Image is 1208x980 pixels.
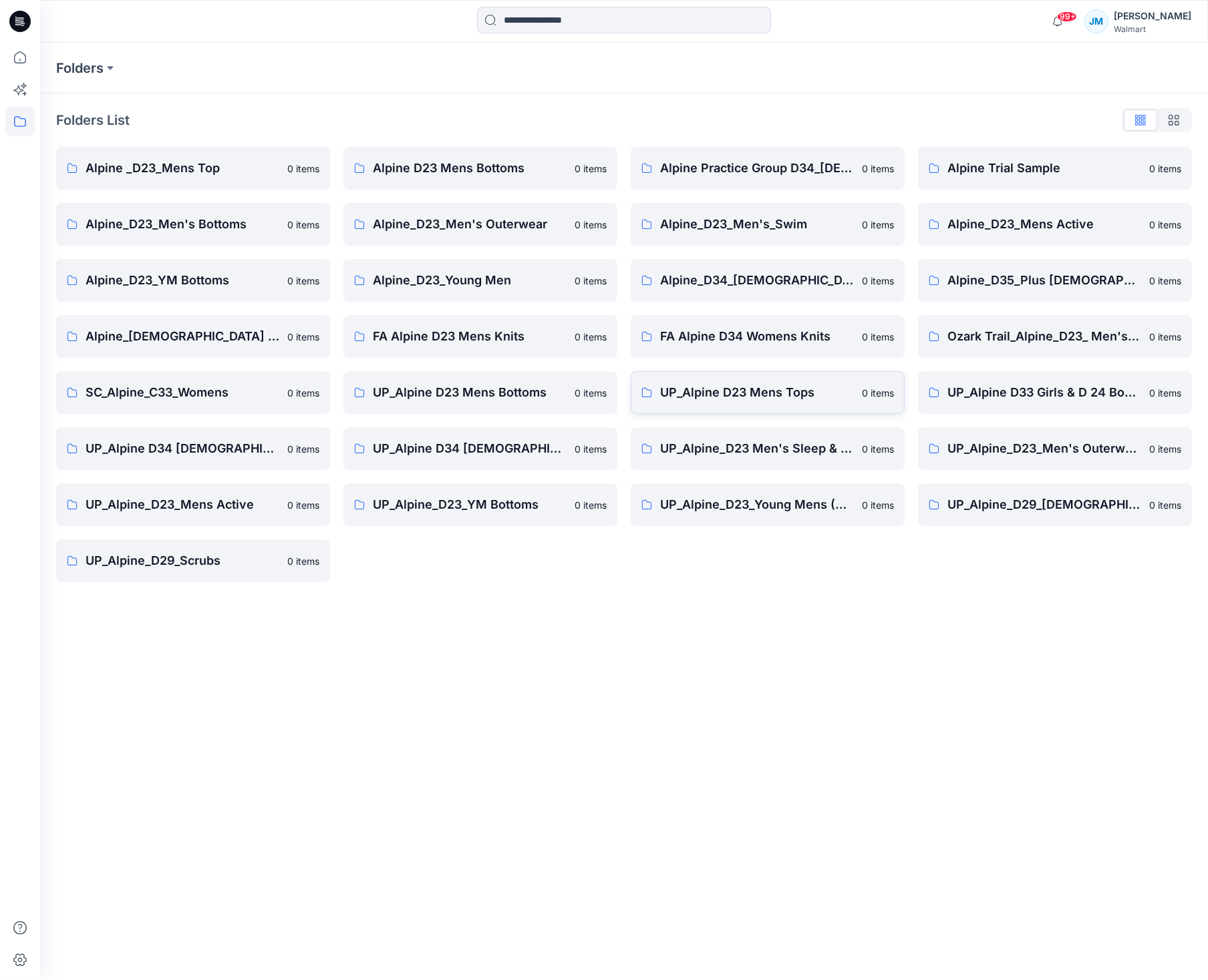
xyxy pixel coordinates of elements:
[56,315,330,358] a: Alpine_[DEMOGRAPHIC_DATA] Dotcom0 items
[287,330,319,344] p: 0 items
[86,327,279,346] p: Alpine_[DEMOGRAPHIC_DATA] Dotcom
[56,110,130,130] p: Folders List
[947,383,1141,402] p: UP_Alpine D33 Girls & D 24 Boys Active
[373,159,567,178] p: Alpine D23 Mens Bottoms
[947,327,1141,346] p: Ozark Trail_Alpine_D23_ Men's Outdoor
[56,371,330,414] a: SC_Alpine_C33_Womens0 items
[575,162,607,176] p: 0 items
[1149,274,1181,288] p: 0 items
[1149,162,1181,176] p: 0 items
[343,147,617,190] a: Alpine D23 Mens Bottoms0 items
[918,427,1192,470] a: UP_Alpine_D23_Men's Outerwear0 items
[287,442,319,456] p: 0 items
[947,439,1141,458] p: UP_Alpine_D23_Men's Outerwear
[287,274,319,288] p: 0 items
[1149,442,1181,456] p: 0 items
[862,442,894,456] p: 0 items
[373,327,567,346] p: FA Alpine D23 Mens Knits
[373,439,567,458] p: UP_Alpine D34 [DEMOGRAPHIC_DATA] Ozark Trail Swim
[631,315,905,358] a: FA Alpine D34 Womens Knits0 items
[918,203,1192,246] a: Alpine_D23_Mens Active0 items
[86,495,279,514] p: UP_Alpine_D23_Mens Active
[631,427,905,470] a: UP_Alpine_D23 Men's Sleep & Lounge0 items
[1149,498,1181,512] p: 0 items
[575,386,607,400] p: 0 items
[918,483,1192,526] a: UP_Alpine_D29_[DEMOGRAPHIC_DATA] Sleepwear0 items
[1114,24,1191,34] div: Walmart
[862,330,894,344] p: 0 items
[56,427,330,470] a: UP_Alpine D34 [DEMOGRAPHIC_DATA] Active0 items
[287,554,319,568] p: 0 items
[56,203,330,246] a: Alpine_D23_Men's Bottoms0 items
[56,59,104,77] a: Folders
[631,147,905,190] a: Alpine Practice Group D34_[DEMOGRAPHIC_DATA] active_P20 items
[86,159,279,178] p: Alpine _D23_Mens Top
[287,218,319,232] p: 0 items
[631,259,905,302] a: Alpine_D34_[DEMOGRAPHIC_DATA] Active0 items
[918,371,1192,414] a: UP_Alpine D33 Girls & D 24 Boys Active0 items
[373,383,567,402] p: UP_Alpine D23 Mens Bottoms
[1149,386,1181,400] p: 0 items
[343,427,617,470] a: UP_Alpine D34 [DEMOGRAPHIC_DATA] Ozark Trail Swim0 items
[343,483,617,526] a: UP_Alpine_D23_YM Bottoms0 items
[86,383,279,402] p: SC_Alpine_C33_Womens
[343,203,617,246] a: Alpine_D23_Men's Outerwear0 items
[862,218,894,232] p: 0 items
[947,159,1141,178] p: Alpine Trial Sample
[86,551,279,570] p: UP_Alpine_D29_Scrubs
[947,215,1141,234] p: Alpine_D23_Mens Active
[287,386,319,400] p: 0 items
[287,498,319,512] p: 0 items
[575,274,607,288] p: 0 items
[660,383,854,402] p: UP_Alpine D23 Mens Tops
[631,371,905,414] a: UP_Alpine D23 Mens Tops0 items
[947,271,1141,290] p: Alpine_D35_Plus [DEMOGRAPHIC_DATA] Tops
[575,218,607,232] p: 0 items
[660,159,854,178] p: Alpine Practice Group D34_[DEMOGRAPHIC_DATA] active_P2
[660,327,854,346] p: FA Alpine D34 Womens Knits
[56,259,330,302] a: Alpine_D23_YM Bottoms0 items
[343,259,617,302] a: Alpine_D23_Young Men0 items
[86,215,279,234] p: Alpine_D23_Men's Bottoms
[1057,11,1077,22] span: 99+
[660,495,854,514] p: UP_Alpine_D23_Young Mens (YM)
[56,147,330,190] a: Alpine _D23_Mens Top0 items
[918,259,1192,302] a: Alpine_D35_Plus [DEMOGRAPHIC_DATA] Tops0 items
[287,162,319,176] p: 0 items
[862,274,894,288] p: 0 items
[631,483,905,526] a: UP_Alpine_D23_Young Mens (YM)0 items
[575,330,607,344] p: 0 items
[862,498,894,512] p: 0 items
[947,495,1141,514] p: UP_Alpine_D29_[DEMOGRAPHIC_DATA] Sleepwear
[1149,218,1181,232] p: 0 items
[660,439,854,458] p: UP_Alpine_D23 Men's Sleep & Lounge
[86,439,279,458] p: UP_Alpine D34 [DEMOGRAPHIC_DATA] Active
[56,539,330,582] a: UP_Alpine_D29_Scrubs0 items
[575,498,607,512] p: 0 items
[660,215,854,234] p: Alpine_D23_Men's_Swim
[373,215,567,234] p: Alpine_D23_Men's Outerwear
[343,315,617,358] a: FA Alpine D23 Mens Knits0 items
[862,162,894,176] p: 0 items
[660,271,854,290] p: Alpine_D34_[DEMOGRAPHIC_DATA] Active
[56,483,330,526] a: UP_Alpine_D23_Mens Active0 items
[918,147,1192,190] a: Alpine Trial Sample0 items
[631,203,905,246] a: Alpine_D23_Men's_Swim0 items
[862,386,894,400] p: 0 items
[343,371,617,414] a: UP_Alpine D23 Mens Bottoms0 items
[373,271,567,290] p: Alpine_D23_Young Men
[575,442,607,456] p: 0 items
[1149,330,1181,344] p: 0 items
[373,495,567,514] p: UP_Alpine_D23_YM Bottoms
[86,271,279,290] p: Alpine_D23_YM Bottoms
[918,315,1192,358] a: Ozark Trail_Alpine_D23_ Men's Outdoor0 items
[1084,9,1108,33] div: JM
[1114,8,1191,24] div: [PERSON_NAME]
